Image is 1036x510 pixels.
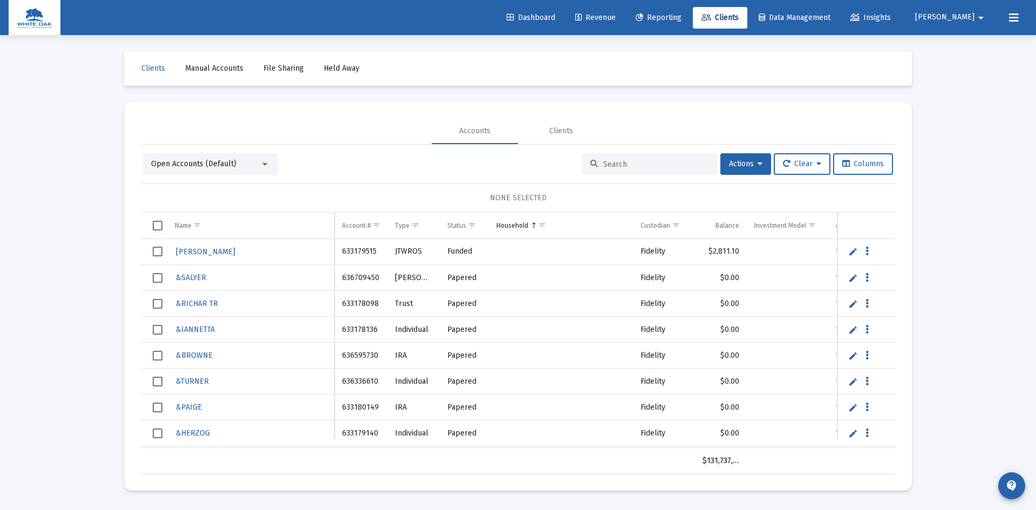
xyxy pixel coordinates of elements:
[828,343,893,369] td: 12487745
[153,247,162,256] div: Select row
[335,317,387,343] td: 633178136
[447,324,481,335] div: Papered
[387,265,440,291] td: [PERSON_NAME]
[915,13,974,22] span: [PERSON_NAME]
[633,291,694,317] td: Fidelity
[848,299,858,309] a: Edit
[633,343,694,369] td: Fidelity
[848,247,858,256] a: Edit
[167,213,335,239] td: Column Name
[324,64,359,73] span: Held Away
[176,299,218,308] span: &RICHAR TR
[640,221,670,230] div: Custodian
[633,317,694,343] td: Fidelity
[828,420,893,446] td: 12487745
[153,299,162,309] div: Select row
[828,395,893,420] td: 12487745
[176,325,215,334] span: &IANNETTA
[828,265,893,291] td: 12487745
[848,325,858,335] a: Edit
[833,153,893,175] button: Columns
[263,64,304,73] span: File Sharing
[498,7,564,29] a: Dashboard
[342,221,371,230] div: Account #
[176,58,252,79] a: Manual Accounts
[153,403,162,412] div: Select row
[133,58,174,79] a: Clients
[185,64,243,73] span: Manual Accounts
[176,273,206,282] span: &SALYER
[636,13,681,22] span: Reporting
[175,322,216,337] a: &IANNETTA
[489,213,633,239] td: Column Household
[447,350,481,361] div: Papered
[496,221,528,230] div: Household
[695,420,747,446] td: $0.00
[447,221,466,230] div: Status
[175,296,219,311] a: &RICHAR TR
[828,213,893,239] td: Column Advisor Code
[567,7,624,29] a: Revenue
[848,377,858,386] a: Edit
[549,126,573,137] div: Clients
[447,428,481,439] div: Papered
[720,153,771,175] button: Actions
[695,291,747,317] td: $0.00
[315,58,368,79] a: Held Away
[695,265,747,291] td: $0.00
[175,244,236,260] a: [PERSON_NAME]
[695,213,747,239] td: Column Balance
[575,13,616,22] span: Revenue
[695,395,747,420] td: $0.00
[335,213,387,239] td: Column Account #
[387,446,440,472] td: IRA
[695,369,747,395] td: $0.00
[153,273,162,283] div: Select row
[754,221,806,230] div: Investment Model
[1005,479,1018,492] mat-icon: contact_support
[193,221,201,229] span: Show filter options for column 'Name'
[468,221,476,229] span: Show filter options for column 'Status'
[175,270,207,285] a: &SALYER
[693,7,747,29] a: Clients
[774,153,830,175] button: Clear
[176,377,209,386] span: &TURNER
[447,298,481,309] div: Papered
[695,343,747,369] td: $0.00
[176,351,213,360] span: &BROWNE
[335,369,387,395] td: 636336610
[848,403,858,412] a: Edit
[848,273,858,283] a: Edit
[759,13,830,22] span: Data Management
[750,7,839,29] a: Data Management
[255,58,312,79] a: File Sharing
[335,446,387,472] td: 636709476
[176,429,210,438] span: &HERZOG
[387,317,440,343] td: Individual
[153,221,162,230] div: Select all
[153,429,162,438] div: Select row
[411,221,419,229] span: Show filter options for column 'Type'
[372,221,380,229] span: Show filter options for column 'Account #'
[335,420,387,446] td: 633179140
[153,351,162,361] div: Select row
[447,402,481,413] div: Papered
[828,446,893,472] td: 12487745
[153,377,162,386] div: Select row
[902,6,1000,28] button: [PERSON_NAME]
[828,369,893,395] td: 12487745
[440,213,489,239] td: Column Status
[848,429,858,438] a: Edit
[627,7,690,29] a: Reporting
[387,420,440,446] td: Individual
[175,425,211,441] a: &HERZOG
[387,291,440,317] td: Trust
[672,221,680,229] span: Show filter options for column 'Custodian'
[703,455,739,466] div: $131,737,518.39
[633,395,694,420] td: Fidelity
[850,13,891,22] span: Insights
[842,159,884,168] span: Columns
[633,265,694,291] td: Fidelity
[447,376,481,387] div: Papered
[175,399,203,415] a: &PAIGE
